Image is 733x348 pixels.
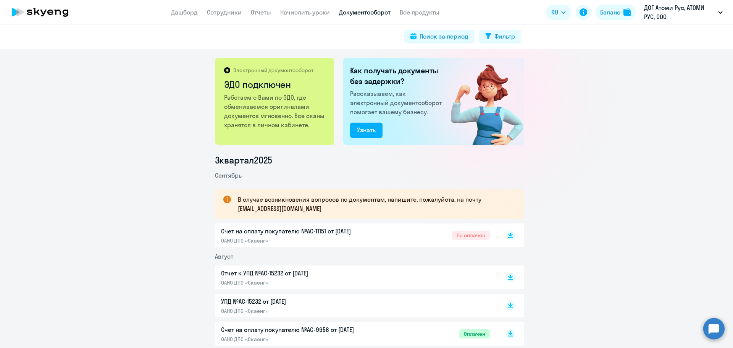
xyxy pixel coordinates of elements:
[224,93,326,129] p: Работаем с Вами по ЭДО, где обмениваемся оригиналами документов мгновенно. Все сканы хранятся в л...
[207,8,242,16] a: Сотрудники
[171,8,198,16] a: Дашборд
[546,5,571,20] button: RU
[221,269,381,278] p: Отчет к УПД №AC-15232 от [DATE]
[600,8,620,17] div: Баланс
[221,279,381,286] p: ОАНО ДПО «Скаенг»
[221,227,490,244] a: Счет на оплату покупателю №AC-11151 от [DATE]ОАНО ДПО «Скаенг»Не оплачен
[221,269,490,286] a: Отчет к УПД №AC-15232 от [DATE]ОАНО ДПО «Скаенг»
[215,172,242,179] span: Сентябрь
[350,89,445,117] p: Рассказываем, как электронный документооборот помогает вашему бизнесу.
[551,8,558,17] span: RU
[233,67,313,74] p: Электронный документооборот
[420,32,468,41] div: Поиск за период
[221,336,381,343] p: ОАНО ДПО «Скаенг»
[479,30,521,44] button: Фильтр
[221,297,381,306] p: УПД №AC-15232 от [DATE]
[640,3,727,21] button: ДОГ Атоми Рус, АТОМИ РУС, ООО
[339,8,391,16] a: Документооборот
[404,30,475,44] button: Поиск за период
[251,8,271,16] a: Отчеты
[350,65,445,87] h2: Как получать документы без задержки?
[494,32,515,41] div: Фильтр
[238,195,510,213] p: В случае возникновения вопросов по документам, напишите, пожалуйста, на почту [EMAIL_ADDRESS][DOM...
[224,78,326,91] h2: ЭДО подключен
[221,308,381,314] p: ОАНО ДПО «Скаенг»
[350,123,383,138] button: Узнать
[221,227,381,236] p: Счет на оплату покупателю №AC-11151 от [DATE]
[221,237,381,244] p: ОАНО ДПО «Скаенг»
[644,3,715,21] p: ДОГ Атоми Рус, АТОМИ РУС, ООО
[215,154,524,166] li: 3 квартал 2025
[221,297,490,314] a: УПД №AC-15232 от [DATE]ОАНО ДПО «Скаенг»
[215,253,233,260] span: Август
[452,231,490,240] span: Не оплачен
[596,5,636,20] button: Балансbalance
[459,329,490,338] span: Оплачен
[400,8,439,16] a: Все продукты
[357,125,376,134] div: Узнать
[221,325,490,343] a: Счет на оплату покупателю №AC-9956 от [DATE]ОАНО ДПО «Скаенг»Оплачен
[438,58,524,145] img: connected
[221,325,381,334] p: Счет на оплату покупателю №AC-9956 от [DATE]
[623,8,631,16] img: balance
[280,8,330,16] a: Начислить уроки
